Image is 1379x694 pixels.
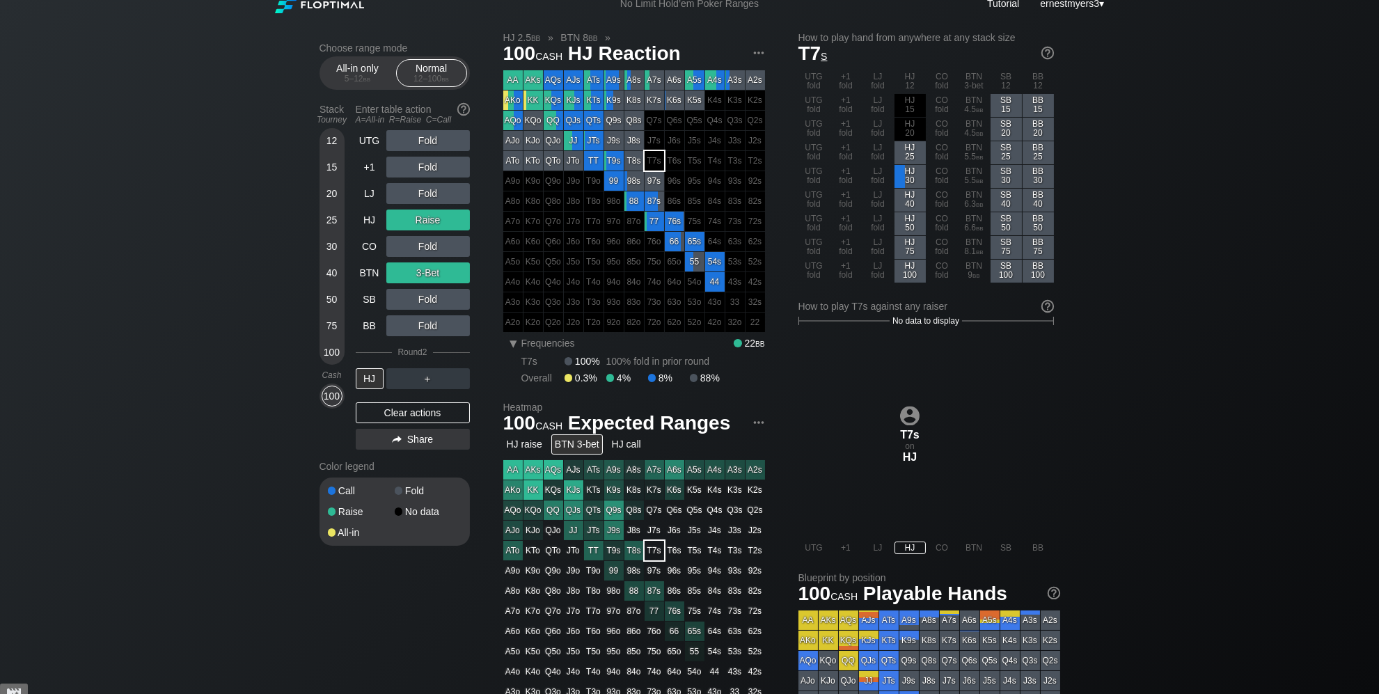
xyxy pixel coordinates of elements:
div: 100 [322,342,342,363]
div: BTN 8.1 [959,236,990,259]
div: 100% fold in prior round [624,252,644,271]
div: 100% fold in prior round [705,232,725,251]
img: ellipsis.fd386fe8.svg [751,45,766,61]
div: UTG fold [798,236,830,259]
div: 30 [322,236,342,257]
div: CO fold [927,236,958,259]
div: All-in only [326,60,390,86]
div: 100% fold in prior round [705,90,725,110]
span: » [540,32,560,43]
div: 5 – 12 [329,74,387,84]
div: A2s [746,70,765,90]
div: KJo [523,131,543,150]
div: HJ 75 [895,236,926,259]
div: HJ 40 [895,189,926,212]
div: Call [328,486,395,496]
div: BTN 4.5 [959,118,990,141]
div: KTo [523,151,543,171]
div: 100% fold in prior round [746,252,765,271]
div: LJ fold [862,165,894,188]
div: 100% fold in prior round [584,212,604,231]
div: 100% fold in prior round [645,292,664,312]
div: 100% fold in prior round [705,111,725,130]
div: 100% fold in prior round [584,171,604,191]
div: HJ 25 [895,141,926,164]
div: 100% fold in prior round [746,131,765,150]
div: 15 [322,157,342,178]
div: CO fold [927,70,958,93]
div: 100% fold in prior round [725,191,745,211]
div: Q8s [624,111,644,130]
div: UTG fold [798,189,830,212]
span: » [597,32,617,43]
div: +1 fold [830,189,862,212]
img: icon-avatar.b40e07d9.svg [900,406,920,425]
div: HJ 50 [895,212,926,235]
div: 55 [685,252,704,271]
div: 100% fold in prior round [523,212,543,231]
div: Fold [386,130,470,151]
div: ATo [503,151,523,171]
div: 100% fold in prior round [746,90,765,110]
div: A8s [624,70,644,90]
div: QJo [544,131,563,150]
div: HJ 12 [895,70,926,93]
div: 100% fold in prior round [725,151,745,171]
div: QJs [564,111,583,130]
div: 76s [665,212,684,231]
div: LJ fold [862,212,894,235]
div: 100% fold in prior round [604,292,624,312]
div: JTs [584,131,604,150]
div: 100% fold in prior round [544,292,563,312]
span: HJ Reaction [566,43,683,66]
div: 100% fold in prior round [725,131,745,150]
div: CO fold [927,94,958,117]
div: AKo [503,90,523,110]
div: BB 12 [1023,70,1054,93]
div: 100% fold in prior round [564,191,583,211]
div: 100% fold in prior round [895,94,926,117]
div: LJ fold [862,94,894,117]
div: UTG fold [798,260,830,283]
div: 40 [322,262,342,283]
div: 100% fold in prior round [746,212,765,231]
span: bb [976,199,984,209]
div: 100% fold in prior round [705,151,725,171]
div: 100% fold in prior round [725,272,745,292]
div: T8s [624,151,644,171]
div: 88 [624,191,644,211]
div: BB 50 [1023,212,1054,235]
div: AJo [503,131,523,150]
div: K8s [624,90,644,110]
div: SB 75 [991,236,1022,259]
div: QQ [544,111,563,130]
div: 77 [645,212,664,231]
div: 100% fold in prior round [665,151,684,171]
div: KQo [523,111,543,130]
div: 100% fold in prior round [665,111,684,130]
div: SB 20 [991,118,1022,141]
div: +1 fold [830,260,862,283]
div: 100% fold in prior round [665,252,684,271]
div: 97s [645,171,664,191]
div: +1 fold [830,70,862,93]
span: bb [588,32,597,43]
div: Fold [386,183,470,204]
div: 100% fold in prior round [544,272,563,292]
div: 100% fold in prior round [523,292,543,312]
div: AA [503,70,523,90]
div: BTN 6.3 [959,189,990,212]
div: Fold [395,486,462,496]
div: 100% fold in prior round [544,252,563,271]
div: Raise [386,210,470,230]
div: QTs [584,111,604,130]
div: 100% fold in prior round [725,111,745,130]
div: 100% fold in prior round [685,131,704,150]
div: A9s [604,70,624,90]
div: 99 [604,171,624,191]
div: BTN 5.5 [959,165,990,188]
div: LJ [356,183,384,204]
span: bb [363,74,371,84]
div: LJ fold [862,141,894,164]
span: BTN 8 [558,31,599,44]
